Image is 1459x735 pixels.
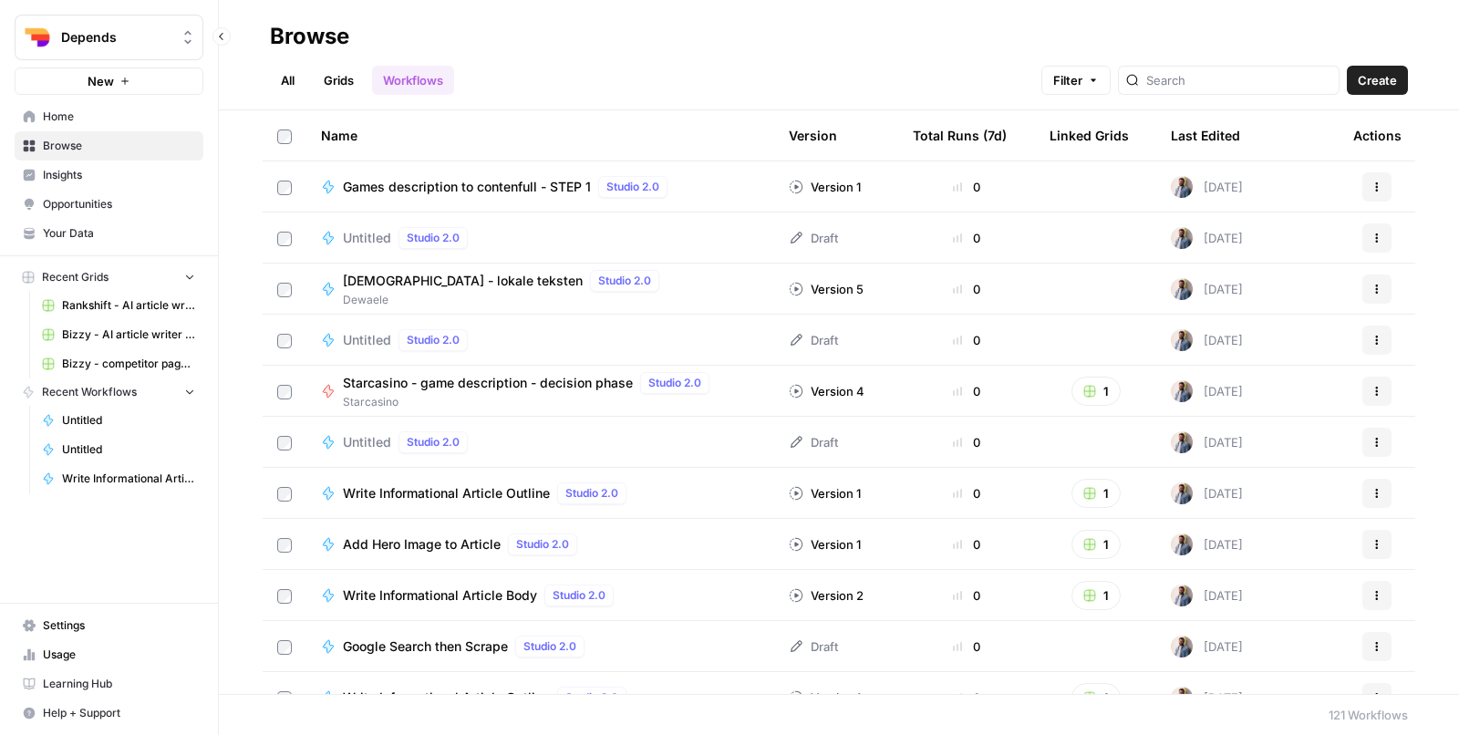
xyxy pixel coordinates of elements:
img: 542af2wjek5zirkck3dd1n2hljhm [1171,687,1193,709]
span: Your Data [43,225,195,242]
img: 542af2wjek5zirkck3dd1n2hljhm [1171,176,1193,198]
a: UntitledStudio 2.0 [321,431,760,453]
div: [DATE] [1171,636,1243,657]
div: Version 1 [789,535,861,554]
a: Starcasino - game description - decision phaseStudio 2.0Starcasino [321,372,760,410]
img: Depends Logo [21,21,54,54]
a: Opportunities [15,190,203,219]
a: Insights [15,160,203,190]
span: Studio 2.0 [598,273,651,289]
div: [DATE] [1171,585,1243,606]
span: Starcasino - game description - decision phase [343,374,633,392]
span: Learning Hub [43,676,195,692]
button: Create [1347,66,1408,95]
div: 0 [913,229,1020,247]
span: Recent Workflows [42,384,137,400]
div: Draft [789,229,838,247]
a: Games description to contenfull - STEP 1Studio 2.0 [321,176,760,198]
span: Studio 2.0 [565,485,618,502]
span: Add Hero Image to Article [343,535,501,554]
button: Recent Workflows [15,378,203,406]
span: Recent Grids [42,269,109,285]
img: 542af2wjek5zirkck3dd1n2hljhm [1171,278,1193,300]
span: Studio 2.0 [523,638,576,655]
img: 542af2wjek5zirkck3dd1n2hljhm [1171,482,1193,504]
span: Usage [43,647,195,663]
button: Workspace: Depends [15,15,203,60]
div: 121 Workflows [1329,706,1408,724]
span: Untitled [62,412,195,429]
div: Version 2 [789,586,864,605]
img: 542af2wjek5zirkck3dd1n2hljhm [1171,585,1193,606]
div: Last Edited [1171,110,1240,160]
span: Games description to contenfull - STEP 1 [343,178,591,196]
div: Actions [1353,110,1402,160]
div: [DATE] [1171,431,1243,453]
div: 0 [913,586,1020,605]
div: 0 [913,637,1020,656]
a: Home [15,102,203,131]
a: Workflows [372,66,454,95]
a: UntitledStudio 2.0 [321,329,760,351]
div: 0 [913,331,1020,349]
span: Opportunities [43,196,195,212]
div: [DATE] [1171,176,1243,198]
div: [DATE] [1171,482,1243,504]
img: 542af2wjek5zirkck3dd1n2hljhm [1171,329,1193,351]
span: Studio 2.0 [407,332,460,348]
span: Untitled [343,331,391,349]
button: 1 [1071,479,1121,508]
span: Studio 2.0 [565,689,618,706]
span: New [88,72,114,90]
span: Starcasino [343,394,717,410]
div: [DATE] [1171,227,1243,249]
a: Usage [15,640,203,669]
span: Google Search then Scrape [343,637,508,656]
span: Untitled [343,229,391,247]
span: Dewaele [343,292,667,308]
button: 1 [1071,581,1121,610]
span: Depends [61,28,171,47]
a: Write Informational Article OutlineStudio 2.0 [321,482,760,504]
span: Help + Support [43,705,195,721]
span: Write Informational Article Body [343,586,537,605]
span: Rankshift - AI article writer [62,297,195,314]
div: 0 [913,535,1020,554]
div: [DATE] [1171,380,1243,402]
img: 542af2wjek5zirkck3dd1n2hljhm [1171,533,1193,555]
div: 0 [913,178,1020,196]
a: Write Informational Article BodyStudio 2.0 [321,585,760,606]
a: Settings [15,611,203,640]
div: Name [321,110,760,160]
div: Version 5 [789,280,864,298]
span: Write Informational Article Body [62,471,195,487]
div: Version 1 [789,178,861,196]
span: Studio 2.0 [606,179,659,195]
a: Google Search then ScrapeStudio 2.0 [321,636,760,657]
div: Linked Grids [1050,110,1129,160]
a: [DEMOGRAPHIC_DATA] - lokale tekstenStudio 2.0Dewaele [321,270,760,308]
span: Write Informational Article Outline [343,484,550,502]
button: 1 [1071,683,1121,712]
div: Version 4 [789,382,864,400]
div: 0 [913,688,1020,707]
span: Filter [1053,71,1082,89]
a: Bizzy - AI article writer (from scratch) [34,320,203,349]
span: Browse [43,138,195,154]
a: Untitled [34,406,203,435]
div: Browse [270,22,349,51]
img: 542af2wjek5zirkck3dd1n2hljhm [1171,227,1193,249]
button: Recent Grids [15,264,203,291]
button: Help + Support [15,699,203,728]
a: Rankshift - AI article writer [34,291,203,320]
div: Total Runs (7d) [913,110,1007,160]
span: Home [43,109,195,125]
a: Bizzy - competitor page builder Grid [34,349,203,378]
input: Search [1146,71,1331,89]
img: 542af2wjek5zirkck3dd1n2hljhm [1171,431,1193,453]
span: Untitled [343,433,391,451]
div: 0 [913,433,1020,451]
span: Insights [43,167,195,183]
div: Version 1 [789,484,861,502]
span: Bizzy - competitor page builder Grid [62,356,195,372]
